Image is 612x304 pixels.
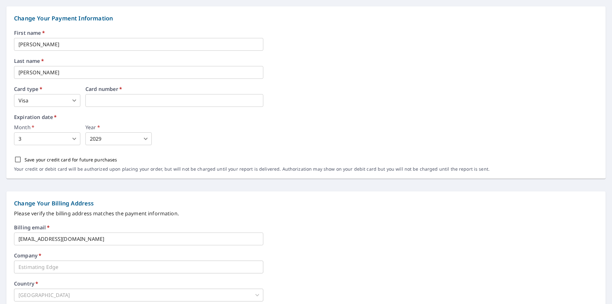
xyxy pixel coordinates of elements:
label: First name [14,30,598,35]
div: Visa [14,94,80,107]
label: Last name [14,58,598,63]
label: Year [85,125,152,130]
label: Company [14,253,41,258]
label: Country [14,281,38,286]
label: Card number [85,86,263,92]
p: Change Your Payment Information [14,14,598,23]
label: Card type [14,86,80,92]
div: 2029 [85,132,152,145]
p: Save your credit card for future purchases [25,156,117,163]
div: 3 [14,132,80,145]
p: Your credit or debit card will be authorized upon placing your order, but will not be charged unt... [14,166,490,172]
iframe: secure payment field [85,94,263,107]
p: Change Your Billing Address [14,199,598,208]
p: Please verify the billing address matches the payment information. [14,210,598,217]
label: Expiration date [14,115,598,120]
label: Month [14,125,80,130]
label: Billing email [14,225,50,230]
div: [GEOGRAPHIC_DATA] [14,289,263,301]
